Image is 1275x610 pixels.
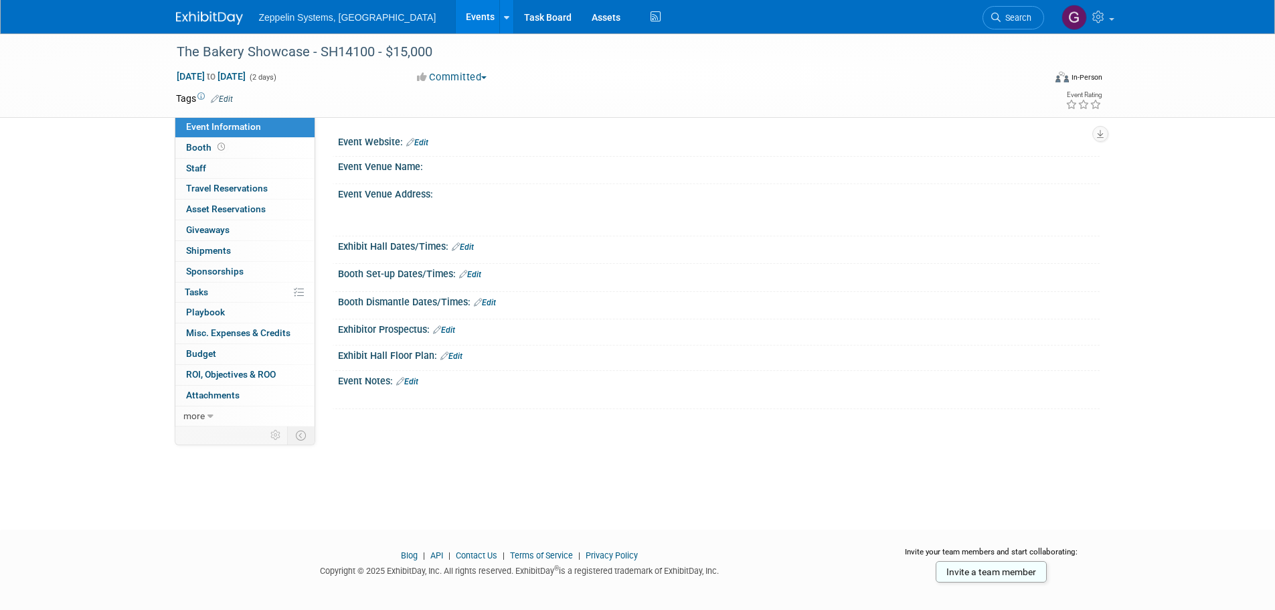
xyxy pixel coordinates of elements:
[205,71,218,82] span: to
[186,327,290,338] span: Misc. Expenses & Credits
[338,346,1100,363] div: Exhibit Hall Floor Plan:
[176,562,864,577] div: Copyright © 2025 ExhibitDay, Inc. All rights reserved. ExhibitDay is a registered trademark of Ex...
[338,132,1100,149] div: Event Website:
[433,325,455,335] a: Edit
[183,410,205,421] span: more
[883,546,1100,566] div: Invite your team members and start collaborating:
[186,348,216,359] span: Budget
[264,427,288,444] td: Personalize Event Tab Strip
[211,94,233,104] a: Edit
[396,377,418,386] a: Edit
[186,307,225,317] span: Playbook
[406,138,428,147] a: Edit
[1066,92,1102,98] div: Event Rating
[338,157,1100,173] div: Event Venue Name:
[259,12,436,23] span: Zeppelin Systems, [GEOGRAPHIC_DATA]
[430,550,443,560] a: API
[186,204,266,214] span: Asset Reservations
[175,365,315,385] a: ROI, Objectives & ROO
[175,303,315,323] a: Playbook
[401,550,418,560] a: Blog
[175,241,315,261] a: Shipments
[965,70,1103,90] div: Event Format
[175,406,315,427] a: more
[176,70,246,82] span: [DATE] [DATE]
[338,319,1100,337] div: Exhibitor Prospectus:
[186,245,231,256] span: Shipments
[186,224,230,235] span: Giveaways
[175,159,315,179] a: Staff
[175,386,315,406] a: Attachments
[176,92,233,105] td: Tags
[186,183,268,194] span: Travel Reservations
[175,283,315,303] a: Tasks
[338,371,1100,388] div: Event Notes:
[175,220,315,240] a: Giveaways
[338,236,1100,254] div: Exhibit Hall Dates/Times:
[186,163,206,173] span: Staff
[1061,5,1087,30] img: Genevieve Dewald
[440,352,462,361] a: Edit
[176,11,243,25] img: ExhibitDay
[287,427,315,444] td: Toggle Event Tabs
[420,550,428,560] span: |
[1001,13,1031,23] span: Search
[175,179,315,199] a: Travel Reservations
[175,344,315,364] a: Budget
[175,138,315,158] a: Booth
[175,323,315,344] a: Misc. Expenses & Credits
[445,550,454,560] span: |
[499,550,508,560] span: |
[575,550,584,560] span: |
[1071,72,1102,82] div: In-Person
[554,564,559,572] sup: ®
[338,184,1100,201] div: Event Venue Address:
[186,121,261,132] span: Event Information
[983,6,1044,29] a: Search
[175,117,315,137] a: Event Information
[185,287,208,297] span: Tasks
[248,73,276,82] span: (2 days)
[456,550,497,560] a: Contact Us
[459,270,481,279] a: Edit
[175,200,315,220] a: Asset Reservations
[186,142,228,153] span: Booth
[172,40,1024,64] div: The Bakery Showcase - SH14100 - $15,000
[186,390,240,400] span: Attachments
[510,550,573,560] a: Terms of Service
[412,70,492,84] button: Committed
[338,292,1100,309] div: Booth Dismantle Dates/Times:
[452,242,474,252] a: Edit
[215,142,228,152] span: Booth not reserved yet
[586,550,638,560] a: Privacy Policy
[338,264,1100,281] div: Booth Set-up Dates/Times:
[936,561,1047,583] a: Invite a team member
[474,298,496,307] a: Edit
[175,262,315,282] a: Sponsorships
[1055,72,1069,82] img: Format-Inperson.png
[186,369,276,380] span: ROI, Objectives & ROO
[186,266,244,277] span: Sponsorships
